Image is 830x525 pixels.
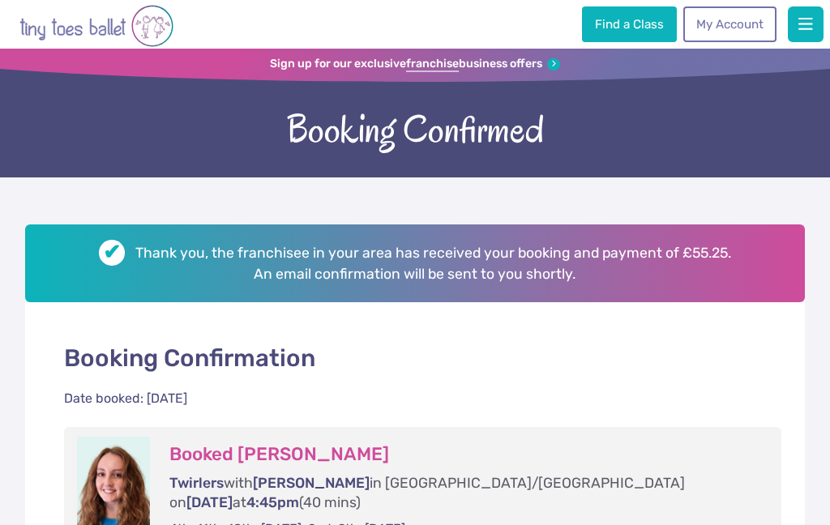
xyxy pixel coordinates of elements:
[169,443,750,466] h3: Booked [PERSON_NAME]
[270,57,560,72] a: Sign up for our exclusivefranchisebusiness offers
[253,475,370,491] span: [PERSON_NAME]
[169,473,750,513] p: with in [GEOGRAPHIC_DATA]/[GEOGRAPHIC_DATA] on at (40 mins)
[246,494,299,510] span: 4:45pm
[582,6,676,42] a: Find a Class
[64,390,187,408] div: Date booked: [DATE]
[169,475,224,491] span: Twirlers
[64,341,782,374] p: Booking Confirmation
[186,494,233,510] span: [DATE]
[406,57,459,72] strong: franchise
[25,224,806,303] h2: Thank you, the franchisee in your area has received your booking and payment of £55.25. An email ...
[19,3,173,49] img: tiny toes ballet
[683,6,776,42] a: My Account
